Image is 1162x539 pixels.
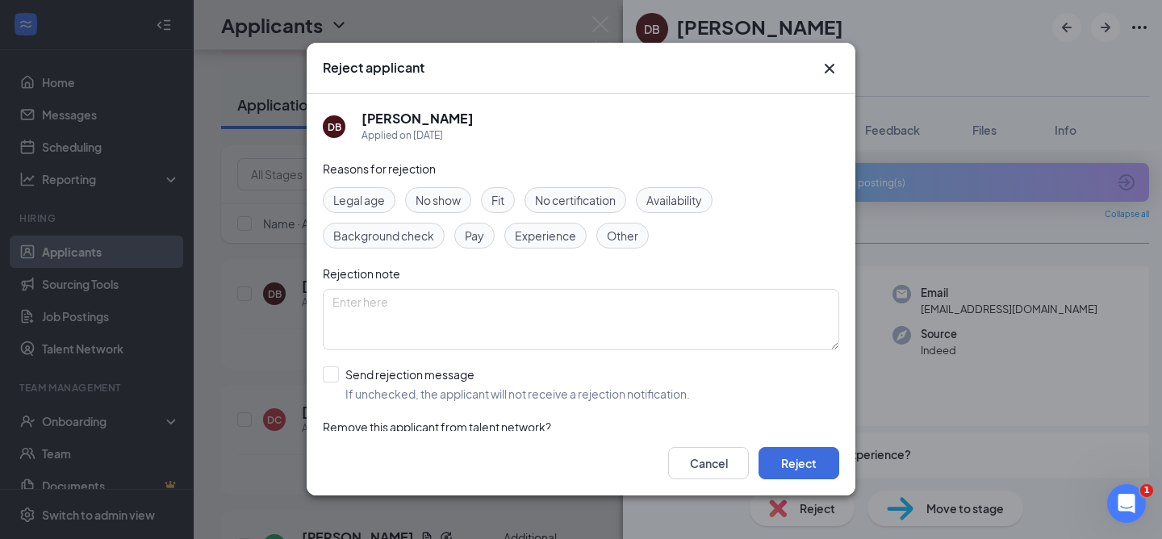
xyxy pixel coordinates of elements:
iframe: Intercom live chat [1107,484,1146,523]
h3: Reject applicant [323,59,424,77]
div: Applied on [DATE] [362,127,474,144]
button: Close [820,59,839,78]
span: No show [416,191,461,209]
button: Cancel [668,448,749,480]
h5: [PERSON_NAME] [362,110,474,127]
span: Rejection note [323,266,400,281]
span: Pay [465,227,484,244]
span: Other [607,227,638,244]
span: Background check [333,227,434,244]
svg: Cross [820,59,839,78]
span: Fit [491,191,504,209]
div: DB [328,120,341,134]
button: Reject [759,448,839,480]
span: Legal age [333,191,385,209]
span: 1 [1140,484,1153,497]
span: Remove this applicant from talent network? [323,420,551,434]
span: Reasons for rejection [323,161,436,176]
span: Experience [515,227,576,244]
span: No certification [535,191,616,209]
span: Availability [646,191,702,209]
